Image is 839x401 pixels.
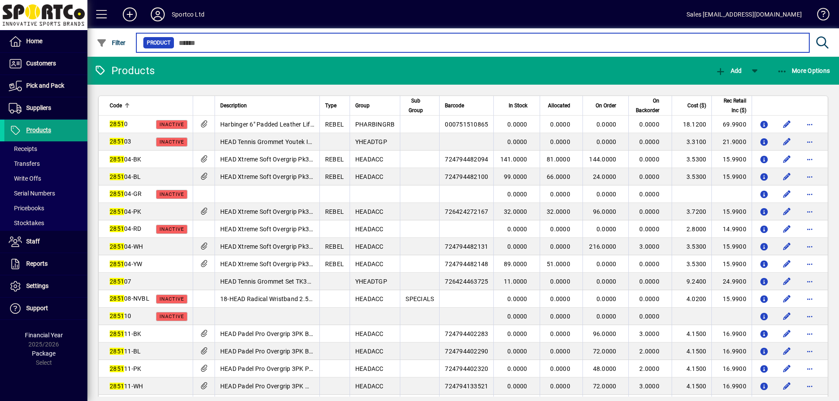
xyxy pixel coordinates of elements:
span: 0.0000 [639,260,659,267]
span: Cost ($) [687,101,706,110]
div: Sportco Ltd [172,7,205,21]
td: 4.1500 [672,343,712,360]
span: Financial Year [25,332,63,339]
button: Edit [780,117,794,131]
button: More options [803,379,817,393]
button: Edit [780,222,794,236]
button: Profile [144,7,172,22]
a: Customers [4,53,87,75]
a: Support [4,298,87,319]
span: 3.0000 [639,330,659,337]
td: 3.5300 [672,168,712,185]
button: Edit [780,152,794,166]
span: 72.0000 [593,348,617,355]
em: 2851 [110,208,124,215]
button: More options [803,222,817,236]
td: 16.9900 [711,343,752,360]
span: 10 [110,312,132,319]
span: 11-BL [110,348,141,355]
span: 0.0000 [596,260,617,267]
span: HEADACC [355,330,384,337]
span: HEAD Padel Pro Overgrip 3PK Pink [220,365,317,372]
button: More options [803,187,817,201]
button: Edit [780,309,794,323]
button: Edit [780,274,794,288]
span: 11-BK [110,330,141,337]
em: 2851 [110,225,124,232]
span: Inactive [159,139,184,145]
span: HEADACC [355,365,384,372]
button: More options [803,344,817,358]
span: 0.0000 [639,226,659,233]
span: 726424463725 [445,278,488,285]
a: Pick and Pack [4,75,87,97]
span: Settings [26,282,49,289]
span: 04-RD [110,225,141,232]
td: 69.9900 [711,116,752,133]
span: 96.0000 [593,330,617,337]
span: 0.0000 [596,313,617,320]
span: 0.0000 [596,138,617,145]
span: 0.0000 [507,121,527,128]
span: Transfers [9,160,40,167]
td: 16.9900 [711,360,752,377]
td: 4.0200 [672,290,712,308]
span: 3.0000 [639,243,659,250]
div: On Backorder [634,96,667,115]
span: 0.0000 [596,278,617,285]
td: 15.9900 [711,203,752,220]
span: Filter [97,39,126,46]
span: 724794482131 [445,243,488,250]
div: In Stock [499,101,535,110]
button: More options [803,205,817,219]
span: 0.0000 [550,243,570,250]
td: 15.9900 [711,255,752,273]
a: Staff [4,231,87,253]
span: PHARBINGRB [355,121,395,128]
a: Write Offs [4,171,87,186]
span: HEAD Tennis Grommet Youtek IG Extreme 2.0 [220,138,347,145]
span: 724794402283 [445,330,488,337]
span: YHEADTGP [355,138,387,145]
span: 04-BL [110,173,141,180]
span: HEAD Xtreme Soft Overgrip Pk3 Pink [220,208,323,215]
span: 000751510865 [445,121,488,128]
td: 18.1200 [672,116,712,133]
span: 2.0000 [639,365,659,372]
td: 3.5300 [672,255,712,273]
span: 724794482100 [445,173,488,180]
span: 724794133521 [445,383,488,390]
span: 04-YW [110,260,142,267]
button: Edit [780,344,794,358]
a: Stocktakes [4,216,87,230]
a: Reports [4,253,87,275]
button: Add [116,7,144,22]
span: 0.0000 [507,191,527,198]
span: 0.0000 [507,365,527,372]
td: 16.9900 [711,377,752,395]
span: 0.0000 [507,348,527,355]
span: HEADACC [355,173,384,180]
span: HEAD Padel Pro Overgrip 3PK Blue [220,348,317,355]
span: 0.0000 [639,138,659,145]
a: Knowledge Base [811,2,828,30]
button: Edit [780,240,794,254]
span: Allocated [548,101,570,110]
span: Suppliers [26,104,51,111]
span: 0.0000 [507,226,527,233]
span: Support [26,305,48,312]
span: 0.0000 [550,330,570,337]
span: 0.0000 [550,313,570,320]
span: 0.0000 [550,278,570,285]
button: More options [803,117,817,131]
td: 14.9900 [711,220,752,238]
span: HEADACC [355,208,384,215]
em: 2851 [110,120,124,127]
a: Suppliers [4,97,87,119]
span: 0.0000 [639,313,659,320]
span: 2.0000 [639,348,659,355]
span: HEADACC [355,260,384,267]
td: 3.5300 [672,151,712,168]
td: 15.9900 [711,168,752,185]
span: Pick and Pack [26,82,64,89]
